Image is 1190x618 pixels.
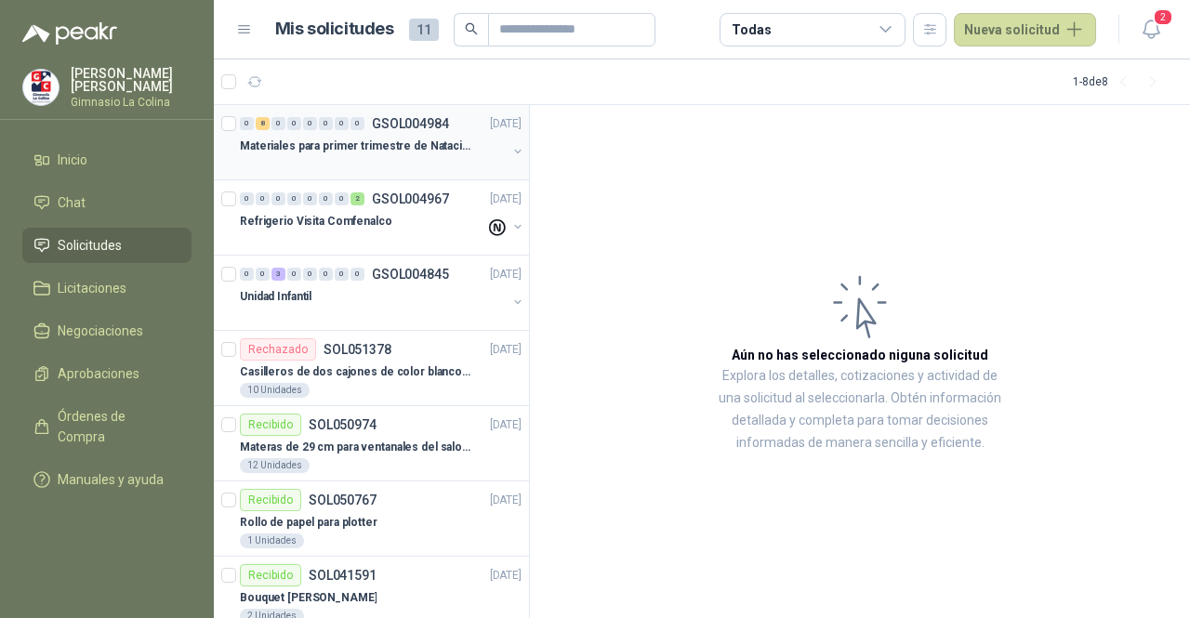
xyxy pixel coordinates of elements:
div: 2 [350,192,364,205]
h3: Aún no has seleccionado niguna solicitud [732,345,988,365]
p: Casilleros de dos cajones de color blanco para casitas 1 y 2 [240,363,471,381]
div: 0 [240,268,254,281]
a: RecibidoSOL050974[DATE] Materas de 29 cm para ventanales del salon de lenguaje y coordinación12 U... [214,406,529,481]
div: 10 Unidades [240,383,310,398]
p: SOL050974 [309,418,377,431]
span: 11 [409,19,439,41]
p: Unidad Infantil [240,288,311,306]
a: Órdenes de Compra [22,399,192,454]
div: 0 [303,117,317,130]
span: 2 [1153,8,1173,26]
a: RecibidoSOL050767[DATE] Rollo de papel para plotter1 Unidades [214,481,529,557]
p: Materas de 29 cm para ventanales del salon de lenguaje y coordinación [240,439,471,456]
div: 0 [240,192,254,205]
div: 0 [335,192,349,205]
div: 0 [271,192,285,205]
p: GSOL004967 [372,192,449,205]
p: [DATE] [490,567,522,585]
p: SOL050767 [309,493,377,506]
p: GSOL004845 [372,268,449,281]
div: 0 [256,192,270,205]
h1: Mis solicitudes [275,16,394,43]
div: 0 [240,117,254,130]
div: 0 [319,117,333,130]
span: Órdenes de Compra [58,406,174,447]
a: Negociaciones [22,313,192,348]
div: 12 Unidades [240,458,310,473]
div: 0 [319,268,333,281]
a: Inicio [22,142,192,178]
div: 1 Unidades [240,533,304,548]
a: Manuales y ayuda [22,462,192,497]
span: Solicitudes [58,235,122,256]
div: 3 [271,268,285,281]
span: Inicio [58,150,87,170]
p: Refrigerio Visita Comfenalco [240,213,392,230]
a: Chat [22,185,192,220]
div: 0 [303,192,317,205]
a: 0 0 3 0 0 0 0 0 GSOL004845[DATE] Unidad Infantil [240,263,525,322]
div: 0 [319,192,333,205]
p: [PERSON_NAME] [PERSON_NAME] [71,67,192,93]
img: Company Logo [23,70,59,105]
p: Explora los detalles, cotizaciones y actividad de una solicitud al seleccionarla. Obtén informaci... [716,365,1004,454]
div: 0 [335,268,349,281]
p: [DATE] [490,492,522,509]
a: RechazadoSOL051378[DATE] Casilleros de dos cajones de color blanco para casitas 1 y 210 Unidades [214,331,529,406]
p: Bouquet [PERSON_NAME] [240,589,377,607]
button: 2 [1134,13,1168,46]
div: Todas [732,20,771,40]
div: 1 - 8 de 8 [1073,67,1168,97]
img: Logo peakr [22,22,117,45]
span: Negociaciones [58,321,143,341]
div: 0 [287,117,301,130]
p: SOL051378 [324,343,391,356]
p: [DATE] [490,416,522,434]
div: 0 [350,117,364,130]
p: [DATE] [490,191,522,208]
div: Recibido [240,564,301,586]
span: search [465,22,478,35]
p: Materiales para primer trimestre de Natación [240,138,471,155]
a: 0 0 0 0 0 0 0 2 GSOL004967[DATE] Refrigerio Visita Comfenalco [240,188,525,247]
p: [DATE] [490,266,522,283]
div: 0 [350,268,364,281]
p: Rollo de papel para plotter [240,514,377,532]
div: 0 [271,117,285,130]
p: Gimnasio La Colina [71,97,192,108]
a: Licitaciones [22,270,192,306]
span: Manuales y ayuda [58,469,164,490]
div: 8 [256,117,270,130]
div: 0 [256,268,270,281]
a: 0 8 0 0 0 0 0 0 GSOL004984[DATE] Materiales para primer trimestre de Natación [240,112,525,172]
p: SOL041591 [309,569,377,582]
div: 0 [287,268,301,281]
a: Aprobaciones [22,356,192,391]
div: Recibido [240,489,301,511]
div: 0 [303,268,317,281]
div: Recibido [240,414,301,436]
p: [DATE] [490,341,522,359]
span: Chat [58,192,86,213]
p: GSOL004984 [372,117,449,130]
div: Rechazado [240,338,316,361]
a: Solicitudes [22,228,192,263]
p: [DATE] [490,115,522,133]
span: Licitaciones [58,278,126,298]
span: Aprobaciones [58,363,139,384]
div: 0 [335,117,349,130]
div: 0 [287,192,301,205]
button: Nueva solicitud [954,13,1096,46]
